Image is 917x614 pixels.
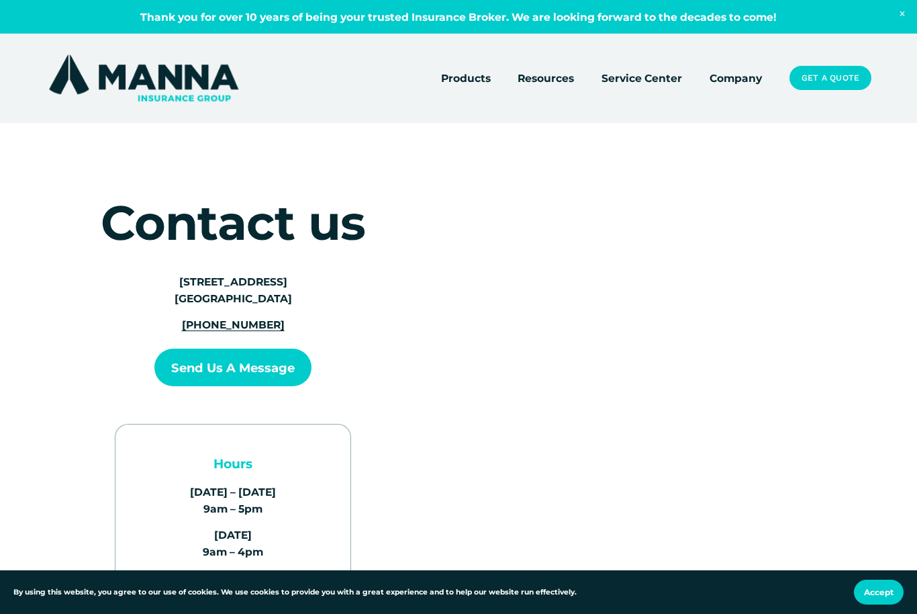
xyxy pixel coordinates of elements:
[854,580,904,605] button: Accept
[864,587,894,597] span: Accept
[213,456,252,472] strong: Hours
[601,69,682,87] a: Service Center
[13,586,577,598] p: By using this website, you agree to our use of cookies. We use cookies to provide you with a grea...
[710,69,762,87] a: Company
[789,66,871,90] a: Get a Quote
[81,198,385,248] h1: Contact us
[441,69,491,87] a: folder dropdown
[150,484,316,517] p: [DATE] – [DATE] 9am – 5pm
[46,52,241,104] img: Manna Insurance Group
[182,318,285,331] a: [PHONE_NUMBER]
[518,70,574,87] span: Resources
[441,70,491,87] span: Products
[154,349,312,386] button: Send us a Message
[518,69,574,87] a: folder dropdown
[150,273,316,307] p: [STREET_ADDRESS] [GEOGRAPHIC_DATA]
[150,527,316,560] p: [DATE] 9am – 4pm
